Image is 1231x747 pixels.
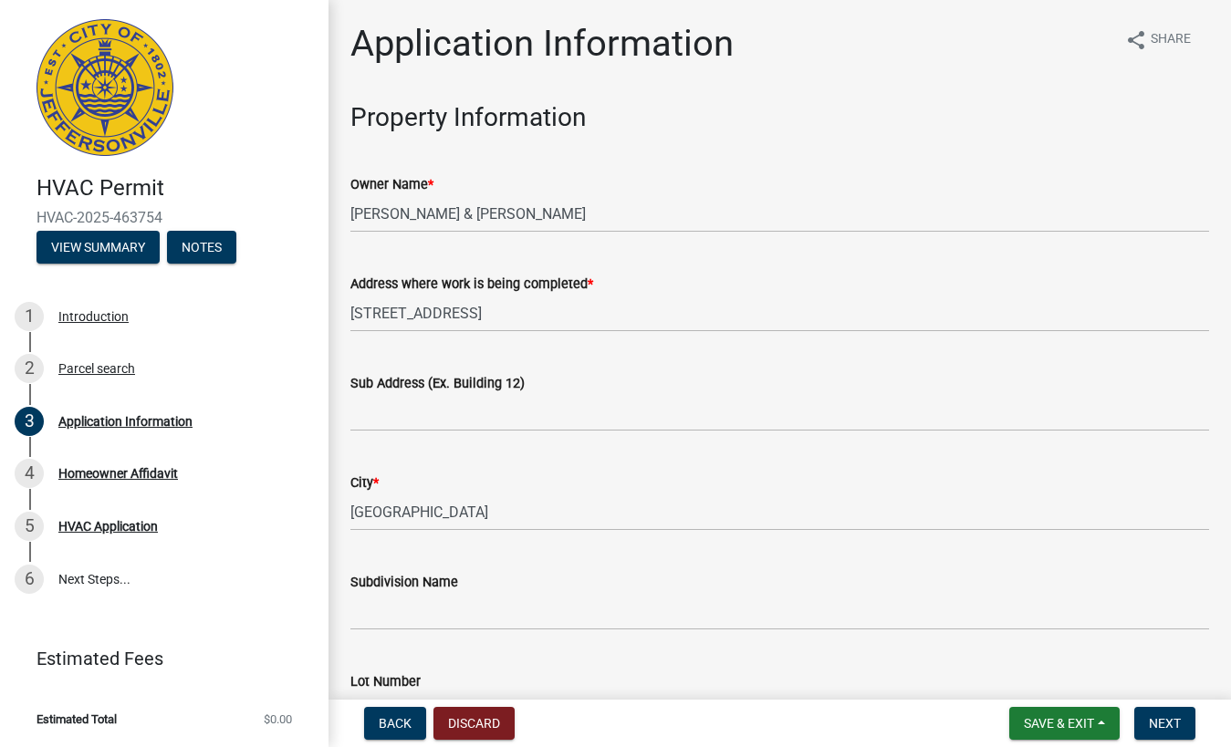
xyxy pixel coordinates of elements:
[58,520,158,533] div: HVAC Application
[350,179,433,192] label: Owner Name
[364,707,426,740] button: Back
[350,22,734,66] h1: Application Information
[350,378,525,390] label: Sub Address (Ex. Building 12)
[350,102,1209,133] h3: Property Information
[37,241,160,255] wm-modal-confirm: Summary
[350,676,421,689] label: Lot Number
[1134,707,1195,740] button: Next
[1024,716,1094,731] span: Save & Exit
[350,278,593,291] label: Address where work is being completed
[58,362,135,375] div: Parcel search
[37,231,160,264] button: View Summary
[15,459,44,488] div: 4
[350,477,379,490] label: City
[37,209,292,226] span: HVAC-2025-463754
[15,407,44,436] div: 3
[1151,29,1191,51] span: Share
[379,716,412,731] span: Back
[350,576,458,589] label: Subdivision Name
[1111,22,1205,57] button: shareShare
[58,415,193,428] div: Application Information
[167,231,236,264] button: Notes
[264,713,292,725] span: $0.00
[37,175,314,202] h4: HVAC Permit
[15,302,44,331] div: 1
[15,354,44,383] div: 2
[37,713,117,725] span: Estimated Total
[1149,716,1181,731] span: Next
[37,19,173,156] img: City of Jeffersonville, Indiana
[167,241,236,255] wm-modal-confirm: Notes
[1125,29,1147,51] i: share
[15,640,299,677] a: Estimated Fees
[58,467,178,480] div: Homeowner Affidavit
[1009,707,1120,740] button: Save & Exit
[15,565,44,594] div: 6
[15,512,44,541] div: 5
[433,707,515,740] button: Discard
[58,310,129,323] div: Introduction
